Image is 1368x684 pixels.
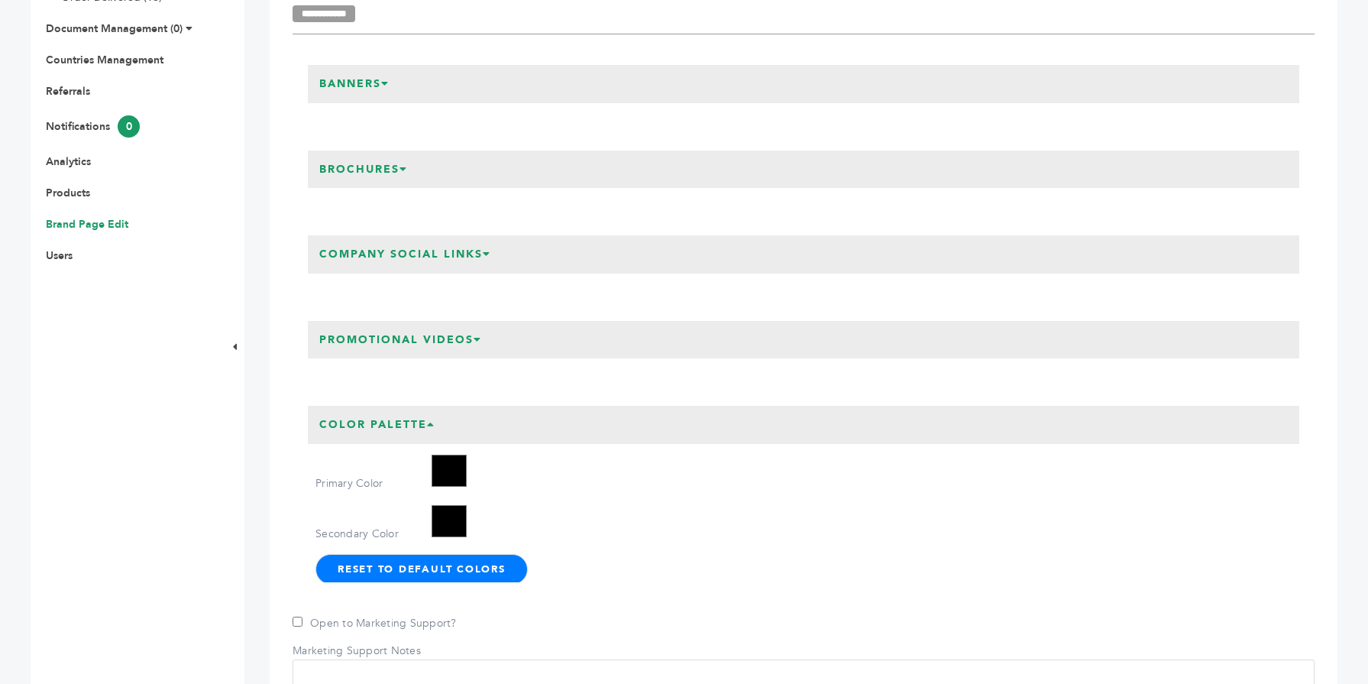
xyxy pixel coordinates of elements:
a: Countries Management [46,53,163,67]
a: Notifications0 [46,119,140,134]
input: Open to Marketing Support? [293,617,302,627]
h3: Promotional Videos [308,321,493,359]
h3: Company Social Links [308,235,503,274]
a: Users [46,248,73,263]
a: Document Management (0) [46,21,183,36]
label: Secondary Color [315,527,422,542]
label: Marketing Support Notes [293,643,421,659]
button: Reset to Default Colors [315,554,528,585]
h3: Color Palette [308,406,447,444]
h3: Brochures [308,151,419,189]
a: Brand Page Edit [46,217,128,232]
label: Open to Marketing Support? [293,616,457,631]
h3: Banners [308,65,401,103]
label: Primary Color [315,476,422,491]
span: 0 [118,115,140,138]
a: Analytics [46,154,91,169]
a: Products [46,186,90,200]
a: Referrals [46,84,90,99]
